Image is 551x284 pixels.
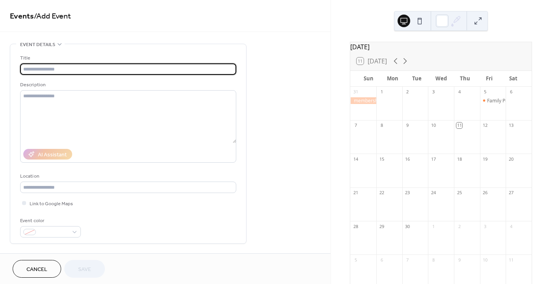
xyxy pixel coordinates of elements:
div: 5 [353,257,359,263]
div: 7 [405,257,411,263]
div: 15 [379,156,385,162]
div: 1 [379,89,385,95]
div: 23 [405,190,411,196]
div: Thu [453,71,477,87]
div: 29 [379,223,385,229]
div: 3 [482,223,488,229]
div: Location [20,172,235,180]
div: Family Pot luck [480,97,506,104]
div: Mon [381,71,405,87]
div: 13 [508,123,514,128]
span: Link to Google Maps [30,200,73,208]
span: Event details [20,41,55,49]
div: Sun [357,71,381,87]
div: 12 [482,123,488,128]
div: 24 [430,190,436,196]
div: 4 [508,223,514,229]
div: 28 [353,223,359,229]
div: Tue [405,71,429,87]
div: 11 [508,257,514,263]
div: 11 [456,123,462,128]
div: 16 [405,156,411,162]
div: 20 [508,156,514,162]
div: Family Pot luck [487,97,519,104]
div: 6 [508,89,514,95]
div: [DATE] [350,42,532,52]
div: 25 [456,190,462,196]
div: 3 [430,89,436,95]
div: 30 [405,223,411,229]
div: 10 [430,123,436,128]
div: 27 [508,190,514,196]
div: 17 [430,156,436,162]
div: 7 [353,123,359,128]
div: 5 [482,89,488,95]
div: 22 [379,190,385,196]
a: Events [10,9,34,24]
div: 26 [482,190,488,196]
div: 2 [456,223,462,229]
div: 2 [405,89,411,95]
div: 9 [456,257,462,263]
div: Fri [477,71,501,87]
div: 6 [379,257,385,263]
div: Wed [429,71,453,87]
div: 19 [482,156,488,162]
div: 14 [353,156,359,162]
div: 4 [456,89,462,95]
div: 9 [405,123,411,128]
div: 10 [482,257,488,263]
div: 8 [430,257,436,263]
span: Cancel [26,265,47,274]
div: 21 [353,190,359,196]
div: 8 [379,123,385,128]
button: Cancel [13,260,61,278]
span: / Add Event [34,9,71,24]
div: Sat [501,71,525,87]
div: Event color [20,217,79,225]
div: 31 [353,89,359,95]
div: Title [20,54,235,62]
div: 1 [430,223,436,229]
div: Description [20,81,235,89]
div: 18 [456,156,462,162]
div: membership drive competition Ends [350,97,376,104]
